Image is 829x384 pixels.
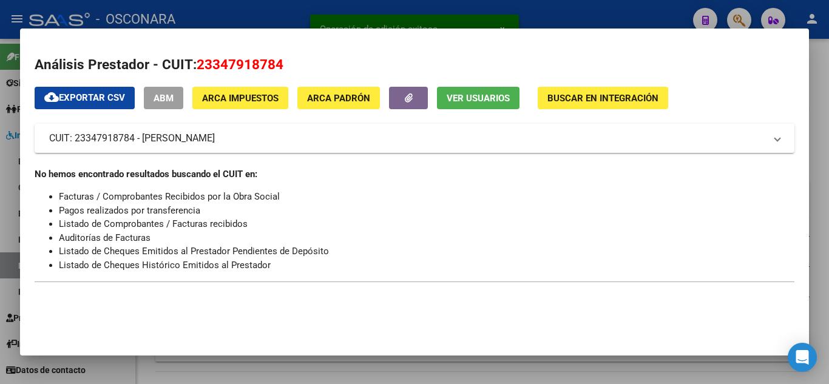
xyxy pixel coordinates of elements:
[35,124,794,153] mat-expansion-panel-header: CUIT: 23347918784 - [PERSON_NAME]
[59,204,794,218] li: Pagos realizados por transferencia
[35,87,135,109] button: Exportar CSV
[59,244,794,258] li: Listado de Cheques Emitidos al Prestador Pendientes de Depósito
[35,55,794,75] h2: Análisis Prestador - CUIT:
[547,93,658,104] span: Buscar en Integración
[59,217,794,231] li: Listado de Comprobantes / Facturas recibidos
[197,56,283,72] span: 23347918784
[59,190,794,204] li: Facturas / Comprobantes Recibidos por la Obra Social
[192,87,288,109] button: ARCA Impuestos
[447,93,510,104] span: Ver Usuarios
[35,169,257,180] strong: No hemos encontrado resultados buscando el CUIT en:
[307,93,370,104] span: ARCA Padrón
[44,90,59,104] mat-icon: cloud_download
[437,87,519,109] button: Ver Usuarios
[59,258,794,272] li: Listado de Cheques Histórico Emitidos al Prestador
[788,343,817,372] div: Open Intercom Messenger
[538,87,668,109] button: Buscar en Integración
[297,87,380,109] button: ARCA Padrón
[59,231,794,245] li: Auditorías de Facturas
[154,93,174,104] span: ABM
[144,87,183,109] button: ABM
[44,92,125,103] span: Exportar CSV
[202,93,279,104] span: ARCA Impuestos
[49,131,765,146] mat-panel-title: CUIT: 23347918784 - [PERSON_NAME]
